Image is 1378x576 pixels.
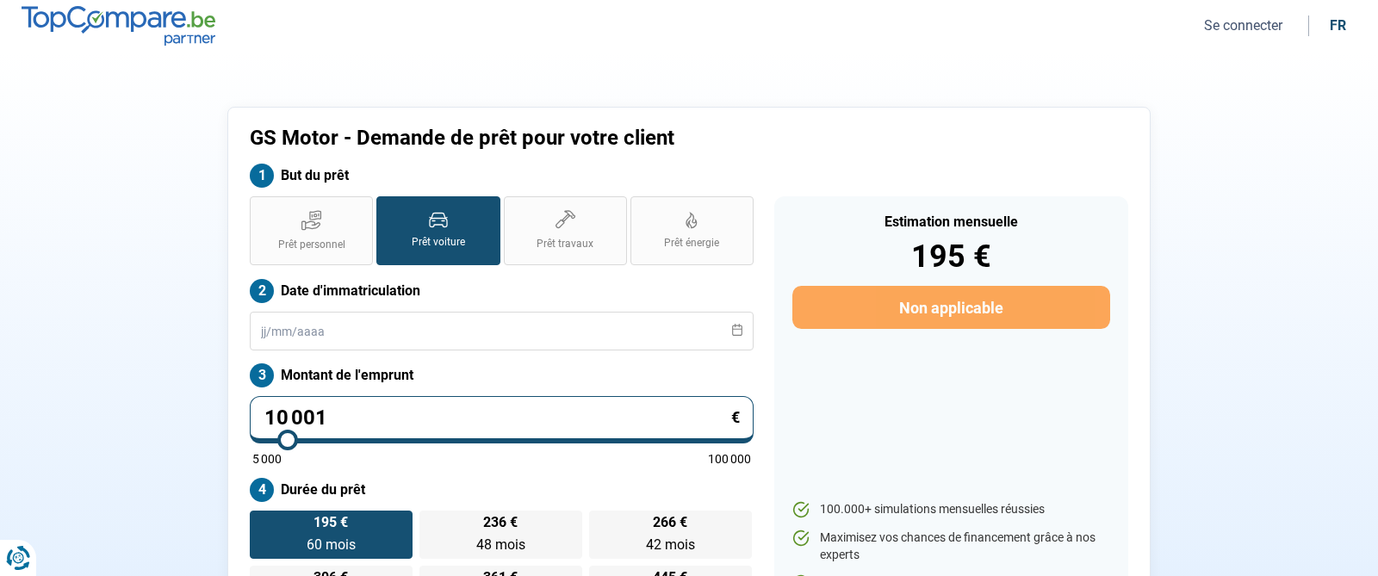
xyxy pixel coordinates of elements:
[653,516,687,530] span: 266 €
[792,286,1110,329] button: Non applicable
[731,410,740,425] span: €
[792,215,1110,229] div: Estimation mensuelle
[313,516,348,530] span: 195 €
[250,478,754,502] label: Durée du prêt
[708,453,751,465] span: 100 000
[792,501,1110,518] li: 100.000+ simulations mensuelles réussies
[250,279,754,303] label: Date d'immatriculation
[537,237,593,251] span: Prêt travaux
[664,236,719,251] span: Prêt énergie
[250,164,754,188] label: But du prêt
[483,516,518,530] span: 236 €
[1199,16,1288,34] button: Se connecter
[792,530,1110,563] li: Maximisez vos chances de financement grâce à nos experts
[250,363,754,387] label: Montant de l'emprunt
[252,453,282,465] span: 5 000
[1330,17,1346,34] div: fr
[412,235,465,250] span: Prêt voiture
[250,126,903,151] h1: GS Motor - Demande de prêt pour votre client
[307,536,356,553] span: 60 mois
[792,241,1110,272] div: 195 €
[476,536,525,553] span: 48 mois
[22,6,215,45] img: TopCompare.be
[278,238,345,252] span: Prêt personnel
[250,312,754,350] input: jj/mm/aaaa
[646,536,695,553] span: 42 mois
